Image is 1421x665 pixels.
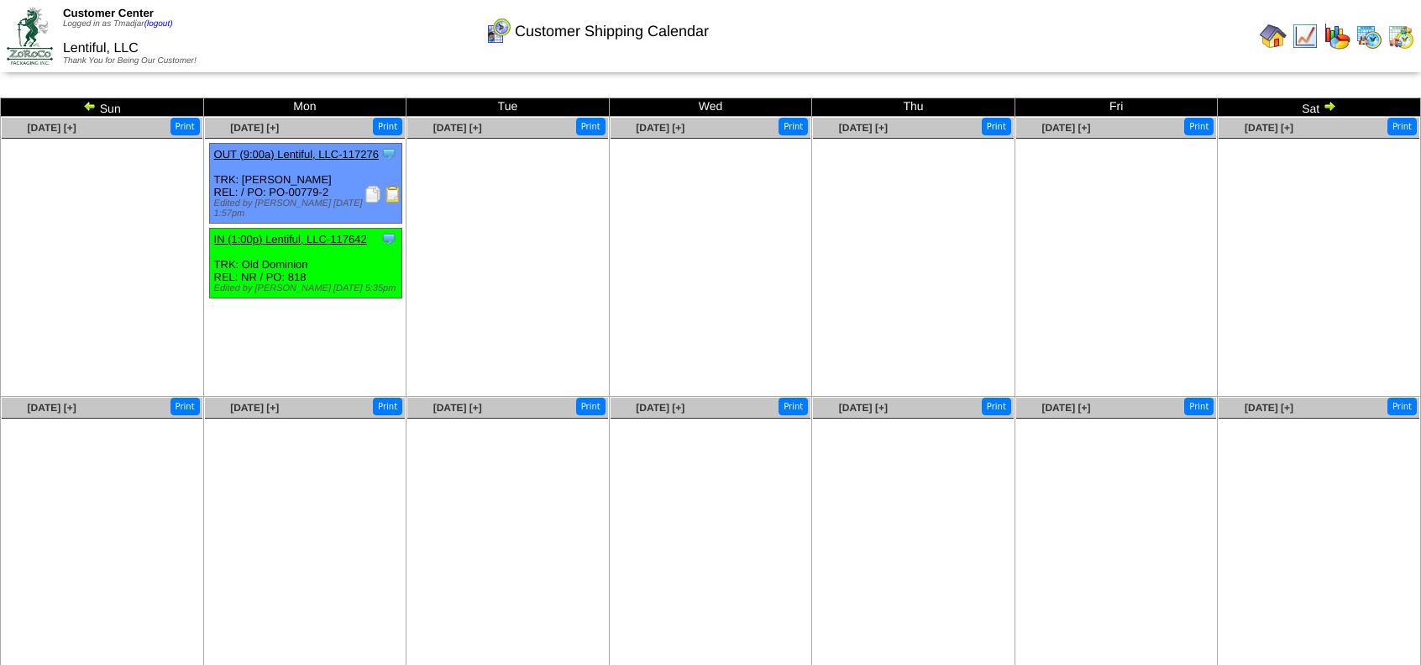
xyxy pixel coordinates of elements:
a: [DATE] [+] [28,122,76,134]
a: IN (1:00p) Lentiful, LLC-117642 [214,233,367,245]
img: Tooltip [380,230,397,247]
img: Tooltip [380,145,397,162]
a: [DATE] [+] [1041,122,1090,134]
button: Print [576,398,606,415]
td: Tue [406,98,610,117]
td: Sun [1,98,204,117]
button: Print [170,398,200,415]
img: graph.gif [1324,23,1350,50]
a: [DATE] [+] [230,402,279,414]
button: Print [1184,118,1214,135]
div: Edited by [PERSON_NAME] [DATE] 5:35pm [214,283,401,293]
button: Print [373,398,402,415]
span: Lentiful, LLC [63,41,139,55]
img: line_graph.gif [1292,23,1319,50]
a: [DATE] [+] [636,402,684,414]
div: TRK: Old Dominion REL: NR / PO: 818 [209,229,401,298]
button: Print [576,118,606,135]
td: Fri [1015,98,1218,117]
button: Print [373,118,402,135]
button: Print [1387,118,1417,135]
a: [DATE] [+] [636,122,684,134]
button: Print [170,118,200,135]
img: Bill of Lading [385,186,401,203]
a: [DATE] [+] [1245,122,1293,134]
td: Wed [609,98,812,117]
a: OUT (9:00a) Lentiful, LLC-117276 [214,148,379,161]
button: Print [982,118,1011,135]
img: calendarprod.gif [1355,23,1382,50]
img: arrowleft.gif [83,99,97,113]
span: Customer Shipping Calendar [515,23,709,40]
button: Print [1387,398,1417,415]
span: Thank You for Being Our Customer! [63,56,197,66]
button: Print [1184,398,1214,415]
img: calendarinout.gif [1387,23,1414,50]
div: Edited by [PERSON_NAME] [DATE] 1:57pm [214,198,401,219]
a: [DATE] [+] [1245,402,1293,414]
img: home.gif [1260,23,1287,50]
a: (logout) [144,19,173,29]
a: [DATE] [+] [230,122,279,134]
a: [DATE] [+] [28,402,76,414]
span: Logged in as Tmadjar [63,19,173,29]
a: [DATE] [+] [433,122,482,134]
td: Thu [812,98,1015,117]
a: [DATE] [+] [839,402,888,414]
img: Packing Slip [364,186,381,203]
img: arrowright.gif [1323,99,1336,113]
span: Customer Center [63,7,154,19]
img: ZoRoCo_Logo(Green%26Foil)%20jpg.webp [7,8,53,64]
td: Mon [203,98,406,117]
button: Print [779,118,808,135]
img: calendarcustomer.gif [485,18,511,45]
a: [DATE] [+] [839,122,888,134]
td: Sat [1218,98,1421,117]
button: Print [779,398,808,415]
button: Print [982,398,1011,415]
div: TRK: [PERSON_NAME] REL: / PO: PO-00779-2 [209,144,401,224]
a: [DATE] [+] [433,402,482,414]
a: [DATE] [+] [1041,402,1090,414]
